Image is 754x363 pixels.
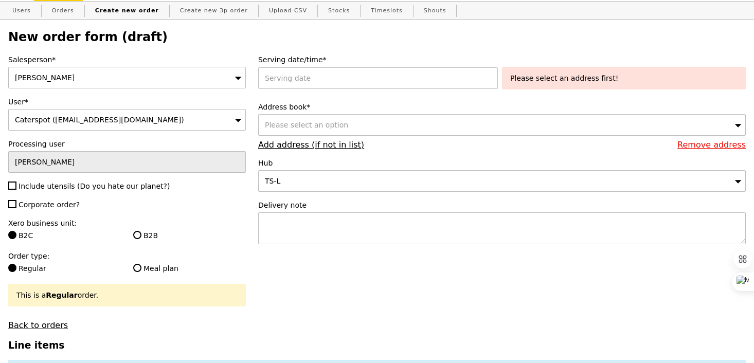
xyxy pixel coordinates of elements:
span: TS-L [265,177,280,185]
label: B2C [8,230,121,241]
a: Stocks [324,2,354,20]
input: Serving date [258,67,498,89]
span: Corporate order? [19,201,80,209]
label: Processing user [8,139,246,149]
a: Add address (if not in list) [258,140,364,150]
label: Xero business unit: [8,218,246,228]
label: User* [8,97,246,107]
span: Include utensils (Do you hate our planet?) [19,182,170,190]
label: Order type: [8,251,246,261]
input: Meal plan [133,264,141,272]
a: Timeslots [367,2,406,20]
h3: Line items [8,340,746,351]
span: [PERSON_NAME] [15,74,75,82]
label: Regular [8,263,121,274]
a: Upload CSV [265,2,311,20]
label: B2B [133,230,246,241]
b: Regular [46,291,77,299]
label: Delivery note [258,200,746,210]
a: Create new order [91,2,163,20]
input: Corporate order? [8,200,16,208]
input: B2B [133,231,141,239]
input: Regular [8,264,16,272]
input: Include utensils (Do you hate our planet?) [8,181,16,190]
label: Salesperson* [8,55,246,65]
label: Serving date/time* [258,55,746,65]
a: Create new 3p order [176,2,252,20]
input: B2C [8,231,16,239]
span: Please select an option [265,121,348,129]
div: This is a order. [16,290,238,300]
a: Orders [48,2,78,20]
a: Users [8,2,35,20]
span: Caterspot ([EMAIL_ADDRESS][DOMAIN_NAME]) [15,116,184,124]
h2: New order form (draft) [8,30,746,44]
div: Please select an address first! [510,73,738,83]
a: Remove address [677,140,746,150]
a: Shouts [420,2,451,20]
label: Meal plan [133,263,246,274]
label: Address book* [258,102,746,112]
label: Hub [258,158,746,168]
a: Back to orders [8,320,68,330]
